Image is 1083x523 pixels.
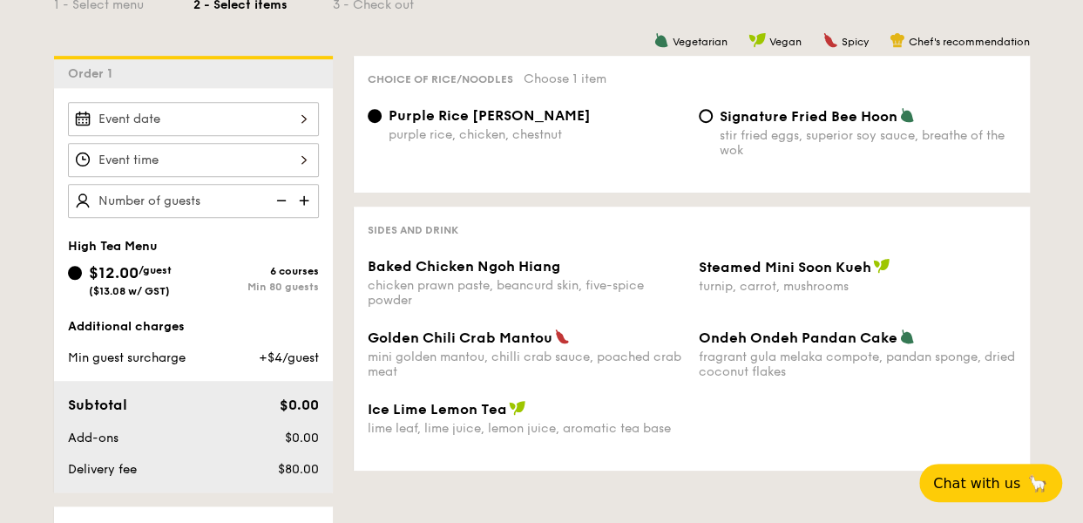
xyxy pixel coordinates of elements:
[822,32,838,48] img: icon-spicy.37a8142b.svg
[368,258,560,275] span: Baked Chicken Ngoh Hiang
[368,350,685,379] div: mini golden mantou, chilli crab sauce, poached crab meat
[368,421,685,436] div: lime leaf, lime juice, lemon juice, aromatic tea base
[389,107,591,124] span: Purple Rice [PERSON_NAME]
[748,32,766,48] img: icon-vegan.f8ff3823.svg
[68,318,319,336] div: Additional charges
[193,265,319,277] div: 6 courses
[293,184,319,217] img: icon-add.58712e84.svg
[258,350,318,365] span: +$4/guest
[68,184,319,218] input: Number of guests
[699,109,713,123] input: Signature Fried Bee Hoonstir fried eggs, superior soy sauce, breathe of the wok
[673,36,728,48] span: Vegetarian
[89,263,139,282] span: $12.00
[279,397,318,413] span: $0.00
[193,281,319,293] div: Min 80 guests
[919,464,1062,502] button: Chat with us🦙
[509,400,526,416] img: icon-vegan.f8ff3823.svg
[368,109,382,123] input: Purple Rice [PERSON_NAME]purple rice, chicken, chestnut
[368,224,458,236] span: Sides and Drink
[873,258,890,274] img: icon-vegan.f8ff3823.svg
[699,350,1016,379] div: fragrant gula melaka compote, pandan sponge, dried coconut flakes
[68,350,186,365] span: Min guest surcharge
[68,462,137,477] span: Delivery fee
[68,239,158,254] span: High Tea Menu
[890,32,905,48] img: icon-chef-hat.a58ddaea.svg
[68,397,127,413] span: Subtotal
[899,107,915,123] img: icon-vegetarian.fe4039eb.svg
[68,66,119,81] span: Order 1
[368,329,552,346] span: Golden Chili Crab Mantou
[368,73,513,85] span: Choice of rice/noodles
[769,36,802,48] span: Vegan
[699,259,871,275] span: Steamed Mini Soon Kueh
[89,285,170,297] span: ($13.08 w/ GST)
[389,127,685,142] div: purple rice, chicken, chestnut
[524,71,606,86] span: Choose 1 item
[68,266,82,280] input: $12.00/guest($13.08 w/ GST)6 coursesMin 80 guests
[699,329,897,346] span: Ondeh Ondeh Pandan Cake
[842,36,869,48] span: Spicy
[284,431,318,445] span: $0.00
[554,329,570,344] img: icon-spicy.37a8142b.svg
[277,462,318,477] span: $80.00
[720,108,897,125] span: Signature Fried Bee Hoon
[899,329,915,344] img: icon-vegetarian.fe4039eb.svg
[68,102,319,136] input: Event date
[68,143,319,177] input: Event time
[653,32,669,48] img: icon-vegetarian.fe4039eb.svg
[68,431,118,445] span: Add-ons
[699,279,1016,294] div: turnip, carrot, mushrooms
[933,475,1020,492] span: Chat with us
[720,128,1016,158] div: stir fried eggs, superior soy sauce, breathe of the wok
[139,264,172,276] span: /guest
[368,278,685,308] div: chicken prawn paste, beancurd skin, five-spice powder
[1027,473,1048,493] span: 🦙
[267,184,293,217] img: icon-reduce.1d2dbef1.svg
[368,401,507,418] span: Ice Lime Lemon Tea
[909,36,1030,48] span: Chef's recommendation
